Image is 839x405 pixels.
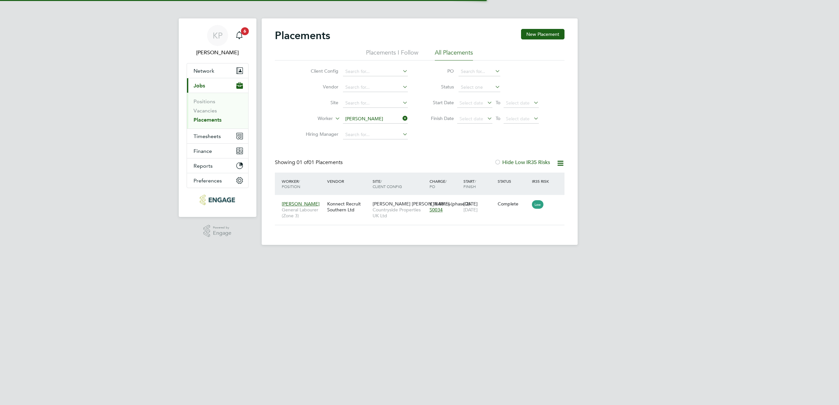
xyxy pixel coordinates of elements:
[373,201,470,207] span: [PERSON_NAME] [PERSON_NAME] (phase 2)
[213,31,223,40] span: KP
[194,148,212,154] span: Finance
[187,63,248,78] button: Network
[194,98,215,105] a: Positions
[194,68,214,74] span: Network
[424,84,454,90] label: Status
[424,68,454,74] label: PO
[373,179,402,189] span: / Client Config
[282,207,324,219] span: General Labourer (Zone 3)
[241,27,249,35] span: 6
[494,98,502,107] span: To
[233,25,246,46] a: 6
[506,116,530,122] span: Select date
[187,129,248,143] button: Timesheets
[194,117,222,123] a: Placements
[187,93,248,129] div: Jobs
[187,144,248,158] button: Finance
[463,207,478,213] span: [DATE]
[366,49,418,60] li: Placements I Follow
[280,175,326,192] div: Worker
[187,158,248,173] button: Reports
[295,115,333,122] label: Worker
[194,107,217,114] a: Vacancies
[301,100,338,106] label: Site
[282,201,320,207] span: [PERSON_NAME]
[530,175,553,187] div: IR35 Risk
[459,83,500,92] input: Select one
[326,175,371,187] div: Vendor
[187,49,249,57] span: Kasia Piwowar
[343,114,408,124] input: Search for...
[498,201,529,207] div: Complete
[282,179,300,189] span: / Position
[445,202,451,206] span: / hr
[275,159,344,166] div: Showing
[343,130,408,139] input: Search for...
[430,179,447,189] span: / PO
[275,29,330,42] h2: Placements
[187,25,249,57] a: KP[PERSON_NAME]
[462,175,496,192] div: Start
[200,195,235,205] img: konnectrecruit-logo-retina.png
[343,67,408,76] input: Search for...
[494,114,502,123] span: To
[194,178,222,184] span: Preferences
[430,201,444,207] span: £18.88
[301,131,338,137] label: Hiring Manager
[194,83,205,89] span: Jobs
[343,83,408,92] input: Search for...
[428,175,462,192] div: Charge
[430,207,443,213] span: S0034
[371,175,428,192] div: Site
[435,49,473,60] li: All Placements
[494,159,550,166] label: Hide Low IR35 Risks
[463,179,476,189] span: / Finish
[213,230,231,236] span: Engage
[280,197,564,203] a: [PERSON_NAME]General Labourer (Zone 3)Konnect Recruit Southern Ltd[PERSON_NAME] [PERSON_NAME] (ph...
[297,159,308,166] span: 01 of
[459,100,483,106] span: Select date
[521,29,564,39] button: New Placement
[187,78,248,93] button: Jobs
[187,195,249,205] a: Go to home page
[459,116,483,122] span: Select date
[187,173,248,188] button: Preferences
[301,68,338,74] label: Client Config
[194,163,213,169] span: Reports
[179,18,256,217] nav: Main navigation
[496,175,530,187] div: Status
[194,133,221,139] span: Timesheets
[506,100,530,106] span: Select date
[532,200,543,209] span: Low
[297,159,343,166] span: 01 Placements
[373,207,426,219] span: Countryside Properties UK Ltd
[343,99,408,108] input: Search for...
[203,225,231,237] a: Powered byEngage
[424,115,454,121] label: Finish Date
[213,225,231,230] span: Powered by
[424,100,454,106] label: Start Date
[301,84,338,90] label: Vendor
[326,198,371,216] div: Konnect Recruit Southern Ltd
[462,198,496,216] div: [DATE]
[459,67,500,76] input: Search for...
